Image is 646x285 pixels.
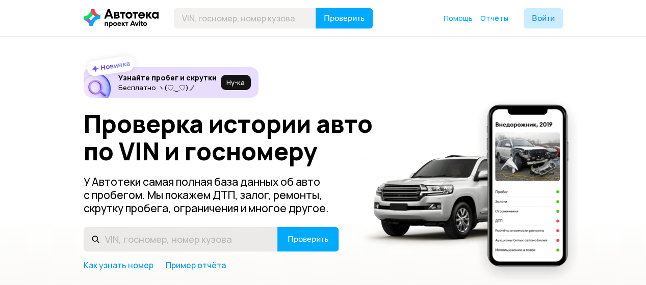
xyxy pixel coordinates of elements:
button: Проверить [277,227,339,251]
span: Проверить [288,235,328,243]
p: Бесплатно ヽ(♡‿♡)ノ [118,83,217,92]
input: VIN, госномер, номер кузова [174,8,316,28]
p: У Автотеки самая полная база данных об авто с пробегом. Мы покажем ДТП, залог, ремонты, скрутку п... [84,175,340,215]
a: Пример отчёта [166,260,226,271]
h1: Проверка истории авто по VIN и госномеру [84,110,388,165]
h6: Узнайте пробег и скрутки [118,73,217,82]
a: Помощь [444,13,473,23]
button: Войти [524,8,563,28]
a: Как узнать номер [84,260,153,271]
a: Отчёты [480,13,508,23]
button: Проверить [316,8,373,28]
span: Ну‑ка [226,78,245,87]
input: VIN, госномер, номер кузова [84,227,278,251]
span: Проверить [324,14,365,22]
span: Войти [532,14,555,22]
strong: Новинка [99,59,131,72]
